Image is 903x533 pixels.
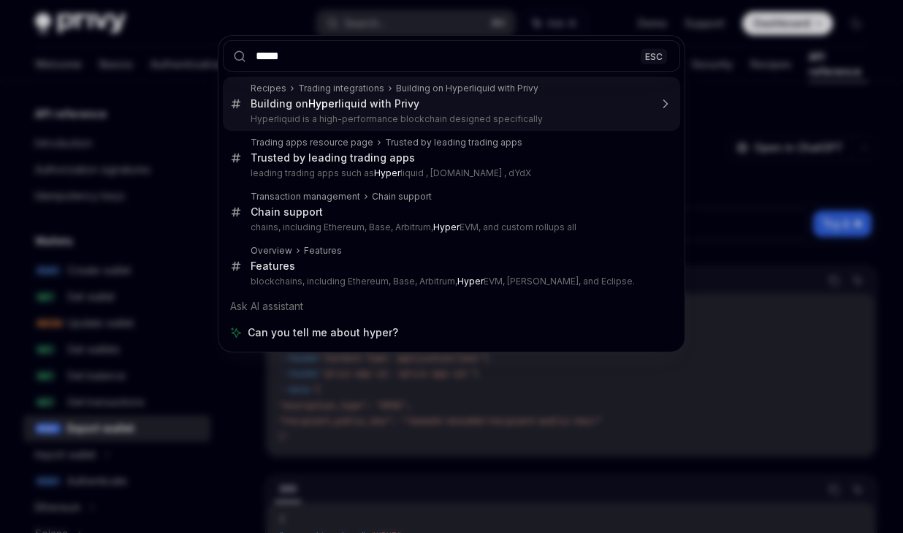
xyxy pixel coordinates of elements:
[641,48,667,64] div: ESC
[298,83,384,94] div: Trading integrations
[251,222,649,233] p: chains, including Ethereum, Base, Arbitrum, EVM, and custom rollups all
[251,83,286,94] div: Recipes
[374,167,400,178] b: Hyper
[251,97,419,110] div: Building on liquid with Privy
[372,191,432,203] div: Chain support
[251,245,292,257] div: Overview
[396,83,538,94] div: Building on Hyperliquid with Privy
[308,97,338,110] b: Hyper
[385,137,522,148] div: Trusted by leading trading apps
[251,191,360,203] div: Transaction management
[433,222,460,233] b: Hyper
[251,260,295,273] div: Features
[223,293,680,320] div: Ask AI assistant
[248,325,398,340] span: Can you tell me about hyper?
[251,205,323,219] div: Chain support
[251,137,373,148] div: Trading apps resource page
[251,276,649,287] p: blockchains, including Ethereum, Base, Arbitrum, EVM, [PERSON_NAME], and Eclipse.
[251,113,649,125] p: Hyperliquid is a high-performance blockchain designed specifically
[304,245,342,257] div: Features
[251,151,415,165] div: Trusted by leading trading apps
[457,276,484,287] b: Hyper
[251,167,649,179] p: leading trading apps such as liquid , [DOMAIN_NAME] , dYdX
